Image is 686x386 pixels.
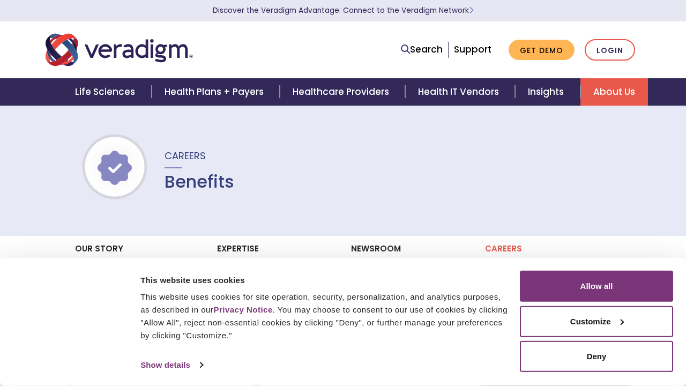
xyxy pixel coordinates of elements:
[509,40,575,61] a: Get Demo
[585,39,635,61] a: Login
[469,5,474,16] span: Learn More
[213,305,272,314] a: Privacy Notice
[454,43,491,56] a: Support
[580,78,648,106] a: About Us
[401,42,443,57] a: Search
[405,78,515,106] a: Health IT Vendors
[140,273,508,286] div: This website uses cookies
[62,78,151,106] a: Life Sciences
[152,78,280,106] a: Health Plans + Payers
[280,78,405,106] a: Healthcare Providers
[213,5,474,16] a: Discover the Veradigm Advantage: Connect to the Veradigm NetworkLearn More
[515,78,580,106] a: Insights
[140,291,508,342] div: This website uses cookies for site operation, security, personalization, and analytics purposes, ...
[165,172,234,192] h1: Benefits
[46,32,193,68] img: Veradigm logo
[520,271,673,302] button: Allow all
[140,357,203,373] a: Show details
[165,149,206,162] span: Careers
[520,341,673,372] button: Deny
[520,306,673,337] button: Customize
